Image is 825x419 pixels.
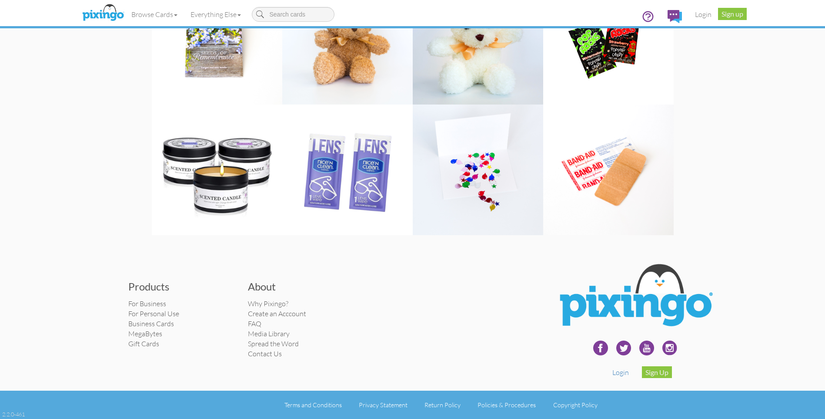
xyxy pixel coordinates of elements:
a: Gift Cards [128,339,159,348]
img: comments.svg [668,10,682,23]
a: Sign up [718,8,747,20]
h3: Products [128,281,235,292]
a: For Business [128,299,166,308]
a: Spread the Word [248,339,299,348]
a: Terms and Conditions [284,401,342,409]
a: Contact Us [248,349,282,358]
img: f55d55f0-e755-41f0-809e-af8dd43d71e3.jpg [152,105,282,235]
input: Search cards [252,7,334,22]
a: Policies & Procedures [478,401,536,409]
a: FAQ [248,319,261,328]
a: Privacy Statement [359,401,407,409]
h3: About [248,281,354,292]
a: Browse Cards [125,3,184,25]
img: facebook-240.png [590,337,611,359]
a: Copyright Policy [553,401,598,409]
a: MegaBytes [128,329,162,338]
a: Everything Else [184,3,247,25]
a: Business Cards [128,319,174,328]
a: Create an Acccount [248,309,306,318]
a: Media Library [248,329,290,338]
a: Sign Up [642,366,672,378]
img: 2308e250-1a18-4c47-a420-14f7dd713916.png [282,105,413,235]
img: Pixingo Logo [551,257,720,337]
a: Login [688,3,718,25]
a: Return Policy [424,401,461,409]
a: Login [612,368,629,377]
img: 1b98904b-642b-4444-b61a-617a89d47504.jpg [543,105,674,235]
img: bddf21fd-61db-414a-82a5-fcf0791f8960.jpg [413,105,543,235]
a: Why Pixingo? [248,299,288,308]
img: instagram.svg [659,337,681,359]
div: 2.2.0-461 [2,410,25,418]
img: pixingo logo [80,2,126,24]
img: youtube-240.png [636,337,658,359]
img: twitter-240.png [613,337,635,359]
a: For Personal Use [128,309,179,318]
